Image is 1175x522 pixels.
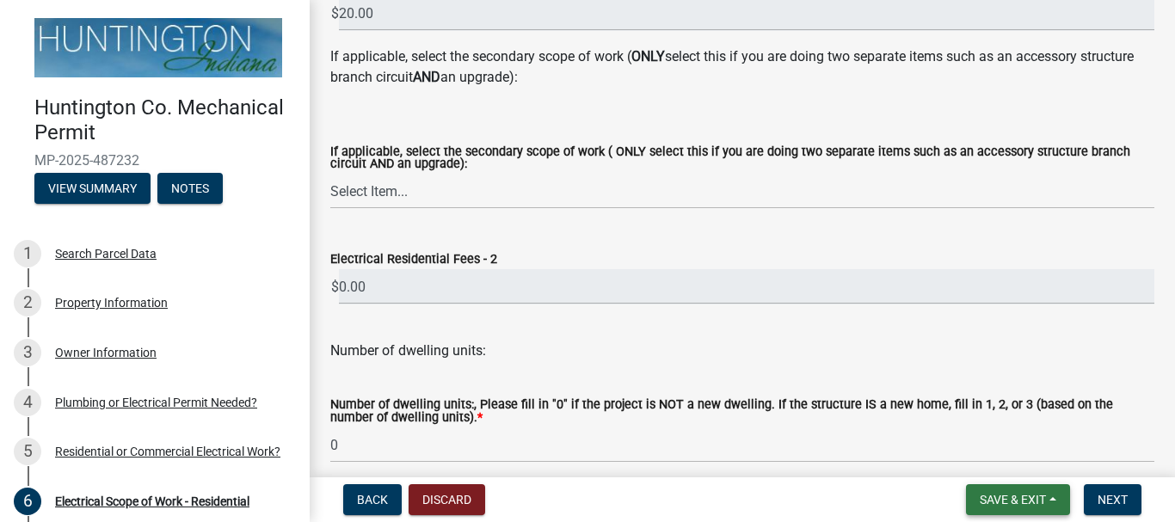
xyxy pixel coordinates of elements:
b: AND [413,69,440,85]
div: 5 [14,438,41,465]
span: Next [1098,493,1128,507]
img: Huntington County, Indiana [34,18,282,77]
div: Owner Information [55,347,157,359]
h4: Huntington Co. Mechanical Permit [34,95,296,145]
div: 2 [14,289,41,316]
div: Electrical Scope of Work - Residential [55,495,249,507]
div: Property Information [55,297,168,309]
div: Search Parcel Data [55,248,157,260]
button: Back [343,484,402,515]
span: Back [357,493,388,507]
b: ONLY [631,48,665,64]
label: If applicable, select the secondary scope of work ( ONLY select this if you are doing two separat... [330,146,1154,171]
div: If applicable, select the secondary scope of work ( select this if you are doing two separate ite... [330,46,1154,88]
button: Save & Exit [966,484,1070,515]
div: Number of dwelling units: [330,320,1154,361]
span: Save & Exit [980,493,1046,507]
span: MP-2025-487232 [34,152,275,169]
button: View Summary [34,173,151,204]
div: 4 [14,389,41,416]
label: Electrical Residential Fees - 2 [330,254,497,266]
div: 6 [14,488,41,515]
div: Residential or Commercial Electrical Work? [55,445,280,458]
button: Notes [157,173,223,204]
label: Number of dwelling units:, Please fill in "0" if the project is NOT a new dwelling. If the struct... [330,399,1154,424]
span: $ [330,269,340,304]
button: Discard [409,484,485,515]
div: 3 [14,339,41,366]
wm-modal-confirm: Summary [34,182,151,196]
wm-modal-confirm: Notes [157,182,223,196]
div: 1 [14,240,41,267]
div: Plumbing or Electrical Permit Needed? [55,396,257,408]
button: Next [1084,484,1141,515]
